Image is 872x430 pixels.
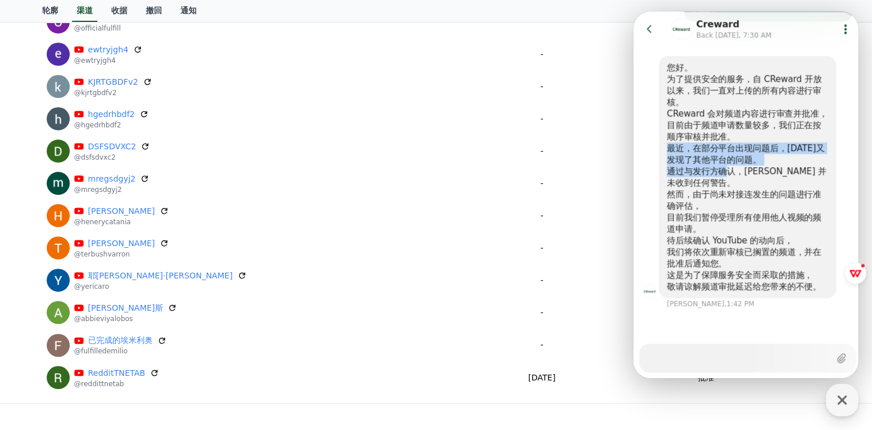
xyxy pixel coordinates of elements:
[88,108,135,120] a: hgedrhbdf2
[506,145,577,157] p: -
[74,153,150,162] p: @dsfsdvxc2
[47,43,70,66] img: ewtryjgh4
[111,6,127,15] font: 收据
[506,339,577,351] p: -
[74,185,150,194] p: @mregsdgyj2
[47,301,70,324] img: 艾比·维亚洛博斯
[47,107,70,130] img: hgedrhbdf2
[506,307,577,319] p: -
[180,6,197,15] font: 通知
[88,173,136,185] a: mregsdgyj2
[47,139,70,163] img: DSFSDVXC2
[88,334,153,346] a: 已完成的埃米利奥
[506,372,577,384] p: [DATE]
[88,205,155,217] a: [PERSON_NAME]
[47,172,70,195] img: mregsdgyj2
[88,270,233,282] a: 耶[PERSON_NAME]·[PERSON_NAME]
[74,379,159,388] p: @reddittnetab
[88,302,163,314] a: [PERSON_NAME]斯
[88,44,129,56] a: ewtryjgh4
[74,282,247,291] p: @yericaro
[506,210,577,222] p: -
[587,348,826,357] p: 无法检查频道
[47,204,70,227] img: 亨利·卡塔尼亚
[506,274,577,286] p: -
[74,250,169,259] p: @terbushvarron
[47,366,70,389] img: RedditTNETAB
[47,269,70,292] img: 耶里克·阿罗
[88,367,145,379] a: RedditTNETAB
[74,346,167,356] p: @fulfilledemilio
[88,237,155,250] a: [PERSON_NAME]
[74,56,142,65] p: @ewtryjgh4
[77,6,93,15] font: 渠道
[146,6,162,15] font: 撤回
[506,242,577,254] p: -
[88,76,138,88] a: KJRTGBDFv2
[42,6,58,15] font: 轮廓
[74,24,134,33] p: @officialfulfill
[47,75,70,98] img: KJRTGBDFv2
[47,334,70,357] img: 已完成的埃米利奥
[506,113,577,125] p: -
[506,81,577,93] p: -
[74,88,152,97] p: @kjrtgbdfv2
[47,236,70,259] img: 特布什·瓦伦
[506,48,577,61] p: -
[74,217,169,227] p: @henerycatania
[74,120,149,130] p: @hgedrhbdf2
[633,12,858,378] iframe: Channel chat
[88,141,137,153] a: DSFSDVXC2
[506,178,577,190] p: -
[74,314,177,323] p: @abbieviyalobos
